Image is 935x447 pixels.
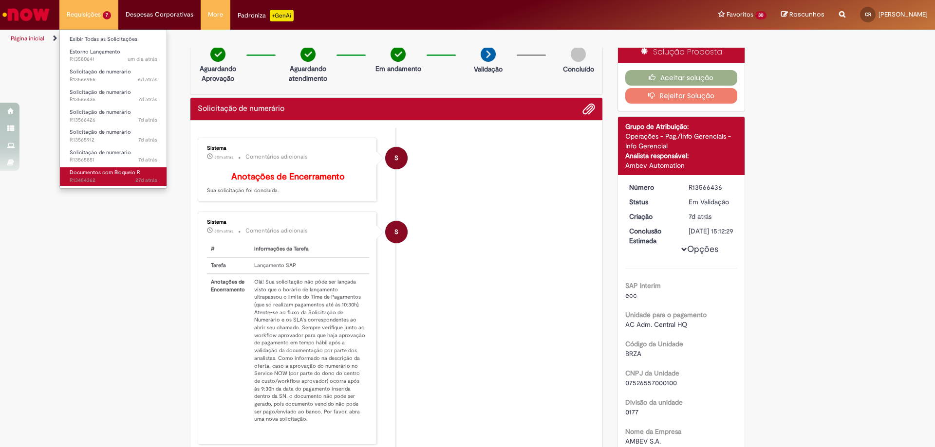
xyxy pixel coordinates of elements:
h2: Solicitação de numerário Histórico de tíquete [198,105,284,113]
span: S [394,146,398,170]
td: Lançamento SAP [250,257,369,274]
span: 30m atrás [214,154,233,160]
span: 7 [103,11,111,19]
th: Anotações de Encerramento [207,274,250,427]
div: Sistema [207,219,369,225]
time: 25/09/2025 10:46:40 [138,156,157,163]
time: 25/09/2025 14:32:46 [138,76,157,83]
span: R13580641 [70,55,157,63]
small: Comentários adicionais [245,227,308,235]
img: check-circle-green.png [300,47,316,62]
img: arrow-next.png [481,47,496,62]
span: [PERSON_NAME] [879,10,928,18]
small: Comentários adicionais [245,153,308,161]
span: 7d atrás [689,212,711,221]
td: Olá! Sua solicitação não pôde ser lançada visto que o horário de lançamento ultrapassou o limite ... [250,274,369,427]
ul: Requisições [59,29,167,189]
p: Em andamento [375,64,421,73]
dt: Criação [622,212,682,221]
ul: Trilhas de página [7,30,616,48]
div: Operações - Pag./Info Gerenciais - Info Gerencial [625,131,738,151]
a: Aberto R13566955 : Solicitação de numerário [60,67,167,85]
p: Sua solicitação foi concluída. [207,172,369,195]
span: BRZA [625,349,641,358]
div: System [385,221,408,243]
a: Aberto R13580641 : Estorno Lançamento [60,47,167,65]
p: Validação [474,64,503,74]
p: +GenAi [270,10,294,21]
div: Analista responsável: [625,151,738,161]
time: 25/09/2025 12:28:11 [138,96,157,103]
b: Unidade para o pagamento [625,310,707,319]
b: SAP Interim [625,281,661,290]
span: R13484362 [70,177,157,184]
span: Solicitação de numerário [70,149,131,156]
span: Solicitação de numerário [70,68,131,75]
b: Divisão da unidade [625,398,683,407]
dt: Status [622,197,682,207]
span: 30 [755,11,767,19]
img: img-circle-grey.png [571,47,586,62]
div: [DATE] 15:12:29 [689,226,734,236]
time: 01/10/2025 14:01:06 [214,154,233,160]
dt: Número [622,182,682,192]
span: 6d atrás [138,76,157,83]
span: 27d atrás [135,177,157,184]
p: Aguardando atendimento [284,64,332,83]
span: AC Adm. Central HQ [625,320,687,329]
time: 05/09/2025 11:24:33 [135,177,157,184]
span: Solicitação de numerário [70,89,131,96]
span: R13565912 [70,136,157,144]
a: Rascunhos [781,10,824,19]
button: Aceitar solução [625,70,738,86]
span: Solicitação de numerário [70,128,131,136]
span: 07526557000100 [625,378,677,387]
span: 7d atrás [138,116,157,124]
b: Anotações de Encerramento [231,171,345,182]
span: AMBEV S.A. [625,437,661,446]
span: Solicitação de numerário [70,108,131,116]
a: Página inicial [11,35,44,42]
span: 30m atrás [214,228,233,234]
a: Aberto R13565912 : Solicitação de numerário [60,127,167,145]
th: # [207,241,250,257]
span: 7d atrás [138,96,157,103]
span: S [394,220,398,244]
div: Grupo de Atribuição: [625,122,738,131]
time: 25/09/2025 10:55:35 [138,136,157,143]
span: CR [865,11,871,18]
img: ServiceNow [1,5,51,24]
div: Ambev Automation [625,161,738,170]
div: R13566436 [689,182,734,192]
time: 25/09/2025 12:24:49 [138,116,157,124]
span: Rascunhos [789,10,824,19]
div: Em Validação [689,197,734,207]
time: 30/09/2025 10:52:44 [128,55,157,63]
dt: Conclusão Estimada [622,226,682,246]
div: Padroniza [238,10,294,21]
span: Documentos com Bloqueio R [70,169,140,176]
button: Rejeitar Solução [625,88,738,104]
b: Nome da Empresa [625,427,681,436]
img: check-circle-green.png [391,47,406,62]
span: More [208,10,223,19]
th: Tarefa [207,257,250,274]
p: Aguardando Aprovação [194,64,242,83]
span: R13566436 [70,96,157,104]
a: Aberto R13565851 : Solicitação de numerário [60,147,167,165]
span: 7d atrás [138,156,157,163]
div: Solução Proposta [618,42,745,63]
a: Exibir Todas as Solicitações [60,34,167,45]
span: um dia atrás [128,55,157,63]
div: 25/09/2025 12:28:10 [689,212,734,221]
span: R13566426 [70,116,157,124]
p: Concluído [563,64,594,74]
a: Aberto R13484362 : Documentos com Bloqueio R [60,167,167,185]
div: System [385,147,408,169]
b: CNPJ da Unidade [625,369,679,377]
span: Favoritos [727,10,753,19]
span: ecc [625,291,637,300]
span: Despesas Corporativas [126,10,193,19]
span: R13566955 [70,76,157,84]
a: Aberto R13566426 : Solicitação de numerário [60,107,167,125]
